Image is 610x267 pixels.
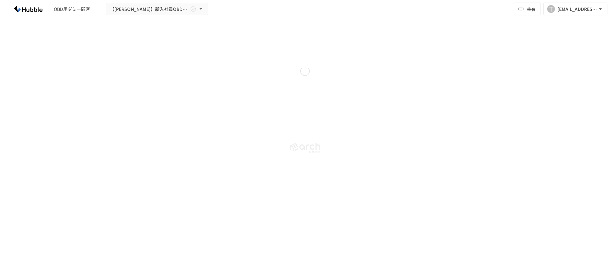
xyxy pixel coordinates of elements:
[514,3,541,15] button: 共有
[557,5,597,13] div: [EMAIL_ADDRESS][DOMAIN_NAME]
[54,6,90,13] div: OBD用ダミー顧客
[547,5,555,13] div: T
[527,5,536,13] span: 共有
[110,5,189,13] span: 【[PERSON_NAME]】新入社員OBD用Arch
[106,3,208,15] button: 【[PERSON_NAME]】新入社員OBD用Arch
[8,4,49,14] img: HzDRNkGCf7KYO4GfwKnzITak6oVsp5RHeZBEM1dQFiQ
[543,3,607,15] button: T[EMAIL_ADDRESS][DOMAIN_NAME]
